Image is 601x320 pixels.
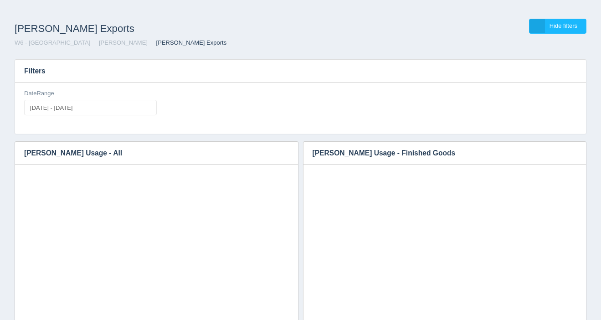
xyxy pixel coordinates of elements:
[99,39,148,46] a: [PERSON_NAME]
[303,142,573,165] h3: [PERSON_NAME] Usage - Finished Goods
[149,39,227,47] li: [PERSON_NAME] Exports
[15,60,586,83] h3: Filters
[15,19,301,39] h1: [PERSON_NAME] Exports
[24,89,54,98] label: DateRange
[15,142,284,165] h3: [PERSON_NAME] Usage - All
[529,19,586,34] a: Hide filters
[15,39,90,46] a: W6 - [GEOGRAPHIC_DATA]
[550,22,577,29] span: Hide filters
